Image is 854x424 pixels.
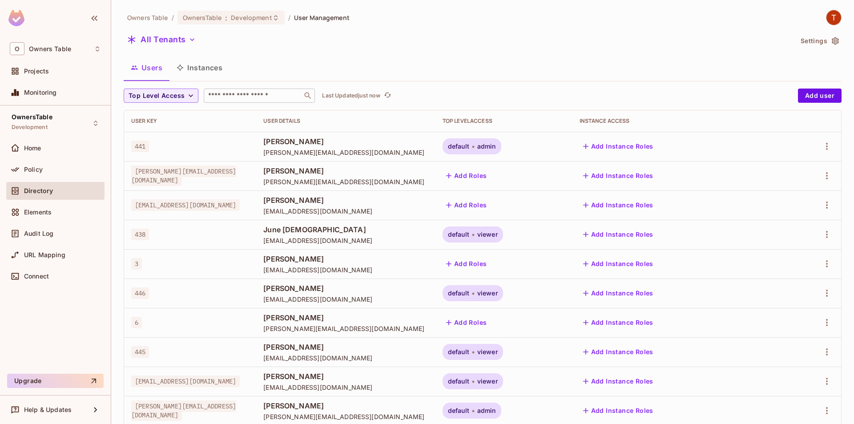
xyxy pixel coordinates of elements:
button: Add Instance Roles [580,227,657,242]
span: [PERSON_NAME] [263,195,428,205]
span: [PERSON_NAME][EMAIL_ADDRESS][DOMAIN_NAME] [131,166,236,186]
button: Add Roles [443,257,491,271]
button: Top Level Access [124,89,198,103]
span: Workspace: Owners Table [29,45,71,52]
span: OwnersTable [12,113,52,121]
span: default [448,231,469,238]
button: Instances [169,57,230,79]
span: User Management [294,13,350,22]
span: OwnersTable [183,13,222,22]
span: [PERSON_NAME][EMAIL_ADDRESS][DOMAIN_NAME] [263,324,428,333]
button: Add user [798,89,842,103]
img: TableSteaks Development [826,10,841,25]
span: [EMAIL_ADDRESS][DOMAIN_NAME] [263,354,428,362]
div: User Details [263,117,428,125]
span: [PERSON_NAME][EMAIL_ADDRESS][DOMAIN_NAME] [131,400,236,421]
button: Add Instance Roles [580,315,657,330]
li: / [288,13,290,22]
button: All Tenants [124,32,199,47]
span: 446 [131,287,149,299]
span: URL Mapping [24,251,65,258]
span: 3 [131,258,142,270]
button: Add Instance Roles [580,404,657,418]
span: 445 [131,346,149,358]
button: Add Roles [443,198,491,212]
span: [EMAIL_ADDRESS][DOMAIN_NAME] [131,376,240,387]
span: [EMAIL_ADDRESS][DOMAIN_NAME] [263,266,428,274]
button: Add Instance Roles [580,374,657,388]
span: default [448,407,469,414]
span: Projects [24,68,49,75]
span: Development [12,124,48,131]
span: [PERSON_NAME] [263,254,428,264]
button: Add Instance Roles [580,257,657,271]
span: viewer [477,290,498,297]
button: Add Instance Roles [580,139,657,153]
span: [PERSON_NAME] [263,401,428,411]
span: viewer [477,378,498,385]
span: [PERSON_NAME][EMAIL_ADDRESS][DOMAIN_NAME] [263,412,428,421]
li: / [172,13,174,22]
span: [PERSON_NAME] [263,313,428,323]
span: Connect [24,273,49,280]
span: [PERSON_NAME] [263,342,428,352]
span: Home [24,145,41,152]
button: Upgrade [7,374,104,388]
span: the active workspace [127,13,168,22]
span: Policy [24,166,43,173]
span: June [DEMOGRAPHIC_DATA] [263,225,428,234]
span: default [448,143,469,150]
span: [PERSON_NAME][EMAIL_ADDRESS][DOMAIN_NAME] [263,178,428,186]
span: Directory [24,187,53,194]
span: [EMAIL_ADDRESS][DOMAIN_NAME] [263,236,428,245]
span: [EMAIL_ADDRESS][DOMAIN_NAME] [131,199,240,211]
span: Audit Log [24,230,53,237]
span: admin [477,407,496,414]
button: Add Roles [443,169,491,183]
span: admin [477,143,496,150]
span: O [10,42,24,55]
span: Development [231,13,272,22]
span: [PERSON_NAME] [263,283,428,293]
button: Add Instance Roles [580,286,657,300]
button: Settings [797,34,842,48]
button: Add Instance Roles [580,169,657,183]
span: [PERSON_NAME] [263,166,428,176]
span: viewer [477,348,498,355]
span: Click to refresh data [380,90,393,101]
span: 6 [131,317,142,328]
span: 441 [131,141,149,152]
span: [EMAIL_ADDRESS][DOMAIN_NAME] [263,207,428,215]
span: Monitoring [24,89,57,96]
button: Users [124,57,169,79]
span: default [448,348,469,355]
span: : [225,14,228,21]
span: [EMAIL_ADDRESS][DOMAIN_NAME] [263,383,428,392]
span: default [448,378,469,385]
span: viewer [477,231,498,238]
span: Top Level Access [129,90,185,101]
span: default [448,290,469,297]
div: Instance Access [580,117,782,125]
span: Help & Updates [24,406,72,413]
span: refresh [384,91,391,100]
div: Top Level Access [443,117,565,125]
span: [PERSON_NAME] [263,372,428,381]
span: [EMAIL_ADDRESS][DOMAIN_NAME] [263,295,428,303]
button: refresh [382,90,393,101]
button: Add Instance Roles [580,345,657,359]
span: Elements [24,209,52,216]
button: Add Instance Roles [580,198,657,212]
span: [PERSON_NAME][EMAIL_ADDRESS][DOMAIN_NAME] [263,148,428,157]
p: Last Updated just now [322,92,380,99]
button: Add Roles [443,315,491,330]
div: User Key [131,117,249,125]
span: 438 [131,229,149,240]
span: [PERSON_NAME] [263,137,428,146]
img: SReyMgAAAABJRU5ErkJggg== [8,10,24,26]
